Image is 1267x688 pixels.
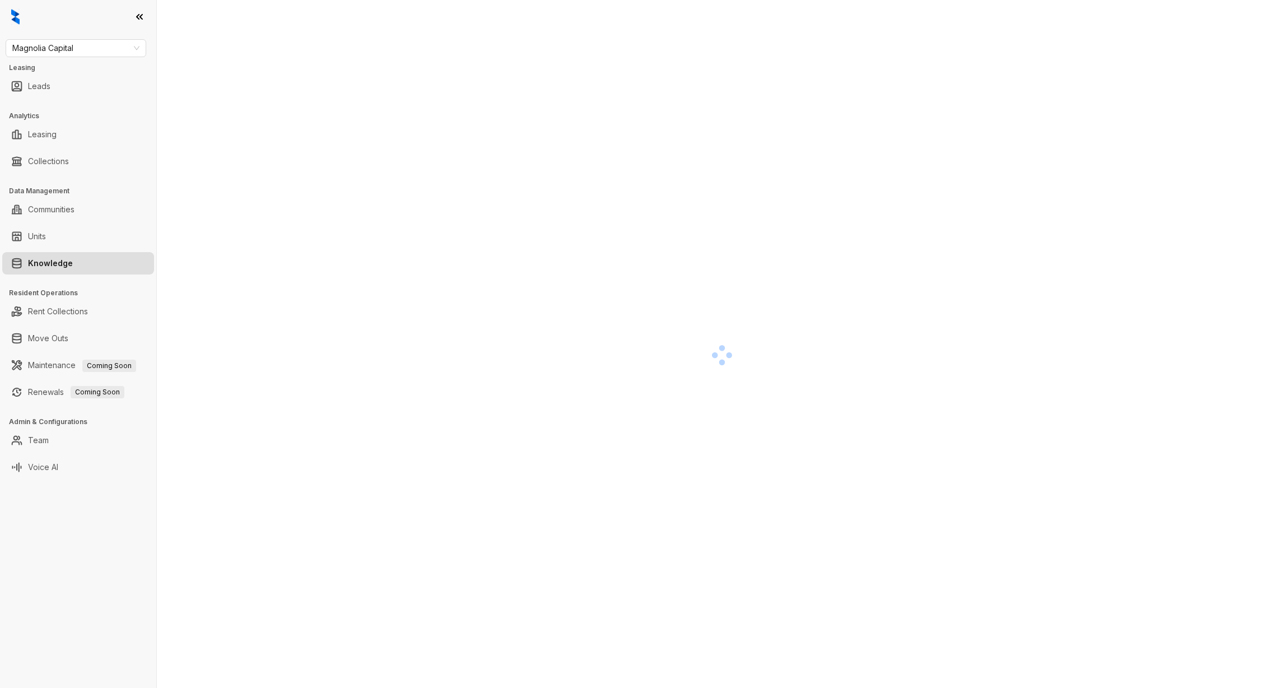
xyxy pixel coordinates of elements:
li: Leads [2,75,154,97]
a: Voice AI [28,456,58,478]
a: Collections [28,150,69,173]
li: Team [2,429,154,452]
a: Leasing [28,123,57,146]
a: Rent Collections [28,300,88,323]
li: Units [2,225,154,248]
li: Voice AI [2,456,154,478]
h3: Admin & Configurations [9,417,156,427]
li: Communities [2,198,154,221]
h3: Leasing [9,63,156,73]
h3: Data Management [9,186,156,196]
li: Knowledge [2,252,154,275]
span: Coming Soon [71,386,124,398]
li: Move Outs [2,327,154,350]
li: Rent Collections [2,300,154,323]
li: Maintenance [2,354,154,376]
h3: Resident Operations [9,288,156,298]
a: Move Outs [28,327,68,350]
li: Collections [2,150,154,173]
li: Leasing [2,123,154,146]
span: Coming Soon [82,360,136,372]
a: RenewalsComing Soon [28,381,124,403]
a: Communities [28,198,74,221]
a: Units [28,225,46,248]
a: Team [28,429,49,452]
img: logo [11,9,20,25]
a: Leads [28,75,50,97]
a: Knowledge [28,252,73,275]
li: Renewals [2,381,154,403]
span: Magnolia Capital [12,40,139,57]
h3: Analytics [9,111,156,121]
